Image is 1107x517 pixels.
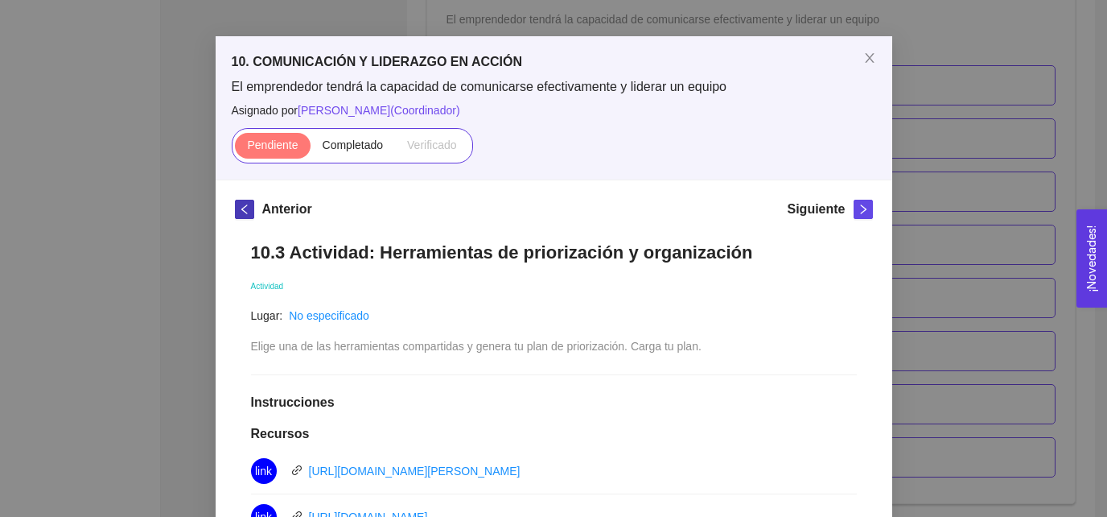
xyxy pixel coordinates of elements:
[309,465,521,478] a: [URL][DOMAIN_NAME][PERSON_NAME]
[236,204,253,215] span: left
[232,78,876,96] span: El emprendedor tendrá la capacidad de comunicarse efectivamente y liderar un equipo
[255,458,272,484] span: link
[407,139,456,151] span: Verificado
[251,282,284,291] span: Actividad
[323,139,384,151] span: Completado
[847,36,892,81] button: Close
[232,101,876,119] span: Asignado por
[863,52,876,64] span: close
[251,340,702,353] span: Elige una de las herramientas compartidas y genera tu plan de priorización. Carga tu plan.
[854,200,873,219] button: right
[251,426,857,442] h1: Recursos
[262,200,312,219] h5: Anterior
[291,465,302,476] span: link
[854,204,872,215] span: right
[289,309,369,322] a: No especificado
[251,307,283,325] article: Lugar:
[235,200,254,219] button: left
[1076,209,1107,308] button: Open Feedback Widget
[298,104,460,117] span: [PERSON_NAME] ( Coordinador )
[787,200,845,219] h5: Siguiente
[232,52,876,72] h5: 10. COMUNICACIÓN Y LIDERAZGO EN ACCIÓN
[247,139,298,151] span: Pendiente
[251,242,857,263] h1: 10.3 Actividad: Herramientas de priorización y organización
[251,395,857,411] h1: Instrucciones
